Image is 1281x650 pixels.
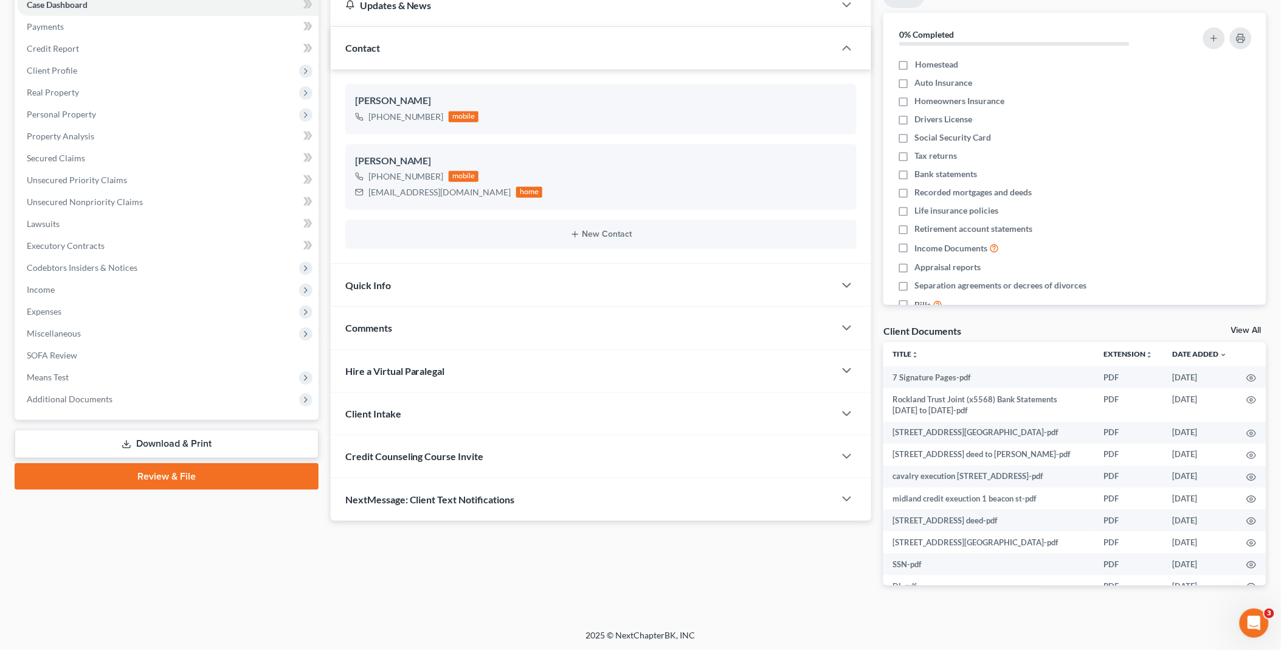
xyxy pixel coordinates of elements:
td: PDF [1094,531,1163,553]
td: [DATE] [1163,366,1237,388]
span: Income Documents [915,242,988,254]
span: Auto Insurance [915,77,973,89]
span: Contact [345,42,380,54]
a: Titleunfold_more [893,349,919,358]
span: Means Test [27,372,69,382]
span: SOFA Review [27,350,77,360]
a: Executory Contracts [17,235,319,257]
span: Credit Report [27,43,79,54]
td: midland credit exeuction 1 beacon st-pdf [883,488,1094,509]
a: Payments [17,16,319,38]
td: PDF [1094,388,1163,422]
a: Unsecured Nonpriority Claims [17,191,319,213]
iframe: Intercom live chat [1240,609,1269,638]
span: Credit Counseling Course Invite [345,450,484,462]
button: New Contact [355,229,848,239]
a: Review & File [15,463,319,490]
div: mobile [449,111,479,122]
div: [PERSON_NAME] [355,94,848,108]
span: Income [27,284,55,295]
span: Real Property [27,87,79,97]
i: unfold_more [1146,351,1153,358]
span: Comments [345,322,392,334]
span: Appraisal reports [915,261,981,273]
a: Secured Claims [17,147,319,169]
span: Lawsuits [27,218,60,229]
td: 7 Signature Pages-pdf [883,366,1094,388]
td: [DATE] [1163,388,1237,422]
div: [PHONE_NUMBER] [368,111,444,123]
div: [PERSON_NAME] [355,154,848,169]
div: [EMAIL_ADDRESS][DOMAIN_NAME] [368,186,511,198]
a: SOFA Review [17,344,319,366]
span: Homeowners Insurance [915,95,1005,107]
span: Codebtors Insiders & Notices [27,262,137,273]
span: Miscellaneous [27,328,81,338]
span: Executory Contracts [27,240,105,251]
i: unfold_more [912,351,919,358]
td: [DATE] [1163,444,1237,466]
td: PDF [1094,488,1163,509]
a: Unsecured Priority Claims [17,169,319,191]
span: Bank statements [915,168,978,180]
span: Client Intake [345,408,401,419]
td: SSN-pdf [883,553,1094,575]
td: PDF [1094,366,1163,388]
strong: 0% Completed [899,29,954,40]
td: PDF [1094,444,1163,466]
td: [DATE] [1163,466,1237,488]
span: Property Analysis [27,131,94,141]
span: Tax returns [915,150,958,162]
span: Life insurance policies [915,204,999,217]
span: 3 [1265,609,1274,618]
td: [DATE] [1163,488,1237,509]
span: Drivers License [915,113,973,125]
span: Unsecured Priority Claims [27,175,127,185]
span: Homestead [915,58,958,71]
span: Unsecured Nonpriority Claims [27,197,143,207]
a: Download & Print [15,430,319,458]
span: Expenses [27,306,61,316]
a: View All [1231,326,1262,335]
div: home [516,187,543,198]
span: Hire a Virtual Paralegal [345,365,445,377]
td: PDF [1094,553,1163,575]
td: PDF [1094,575,1163,597]
span: Bills [915,299,931,311]
span: Separation agreements or decrees of divorces [915,279,1087,292]
td: DL-pdf [883,575,1094,597]
span: Retirement account statements [915,223,1033,235]
td: [DATE] [1163,422,1237,444]
td: [DATE] [1163,509,1237,531]
td: [DATE] [1163,553,1237,575]
span: Social Security Card [915,131,992,144]
span: Additional Documents [27,394,112,404]
span: Client Profile [27,65,77,75]
td: [STREET_ADDRESS] deed-pdf [883,509,1094,531]
span: Quick Info [345,279,391,291]
a: Extensionunfold_more [1104,349,1153,358]
i: expand_more [1220,351,1227,358]
td: PDF [1094,422,1163,444]
a: Property Analysis [17,125,319,147]
span: NextMessage: Client Text Notifications [345,494,515,505]
span: Payments [27,21,64,32]
div: Client Documents [883,324,961,337]
td: PDF [1094,466,1163,488]
td: Rockland Trust Joint (x5568) Bank Statements [DATE] to [DATE]-pdf [883,388,1094,422]
a: Date Added expand_more [1173,349,1227,358]
a: Credit Report [17,38,319,60]
span: Secured Claims [27,153,85,163]
td: [STREET_ADDRESS] deed to [PERSON_NAME]-pdf [883,444,1094,466]
td: [DATE] [1163,531,1237,553]
a: Lawsuits [17,213,319,235]
span: Personal Property [27,109,96,119]
div: mobile [449,171,479,182]
td: [STREET_ADDRESS][GEOGRAPHIC_DATA]-pdf [883,531,1094,553]
td: PDF [1094,509,1163,531]
td: [DATE] [1163,575,1237,597]
td: [STREET_ADDRESS][GEOGRAPHIC_DATA]-pdf [883,422,1094,444]
span: Recorded mortgages and deeds [915,186,1032,198]
div: [PHONE_NUMBER] [368,170,444,183]
td: cavalry execution [STREET_ADDRESS]-pdf [883,466,1094,488]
